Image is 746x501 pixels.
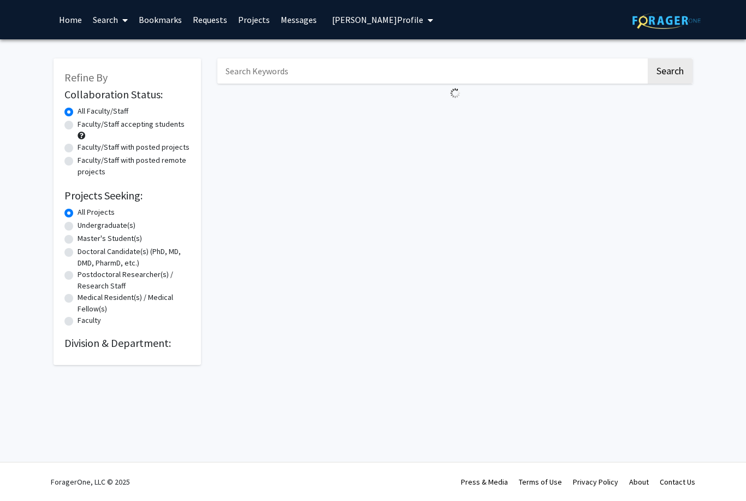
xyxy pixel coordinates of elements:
a: Home [54,1,87,39]
label: All Faculty/Staff [78,105,128,117]
label: Doctoral Candidate(s) (PhD, MD, DMD, PharmD, etc.) [78,246,190,269]
label: Faculty/Staff with posted remote projects [78,155,190,178]
a: Projects [233,1,275,39]
label: Faculty/Staff accepting students [78,119,185,130]
a: Requests [187,1,233,39]
a: Search [87,1,133,39]
img: Loading [446,84,465,103]
input: Search Keywords [217,58,646,84]
label: All Projects [78,207,115,218]
label: Postdoctoral Researcher(s) / Research Staff [78,269,190,292]
label: Faculty/Staff with posted projects [78,142,190,153]
a: Privacy Policy [573,477,618,487]
a: Terms of Use [519,477,562,487]
a: Bookmarks [133,1,187,39]
span: Refine By [64,70,108,84]
img: ForagerOne Logo [632,12,701,29]
a: Contact Us [660,477,695,487]
label: Faculty [78,315,101,326]
label: Undergraduate(s) [78,220,135,231]
button: Search [648,58,692,84]
a: Press & Media [461,477,508,487]
a: About [629,477,649,487]
div: ForagerOne, LLC © 2025 [51,463,130,501]
a: Messages [275,1,322,39]
h2: Division & Department: [64,337,190,350]
label: Medical Resident(s) / Medical Fellow(s) [78,292,190,315]
span: [PERSON_NAME] Profile [332,14,423,25]
h2: Collaboration Status: [64,88,190,101]
label: Master's Student(s) [78,233,142,244]
h2: Projects Seeking: [64,189,190,202]
nav: Page navigation [217,103,692,128]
